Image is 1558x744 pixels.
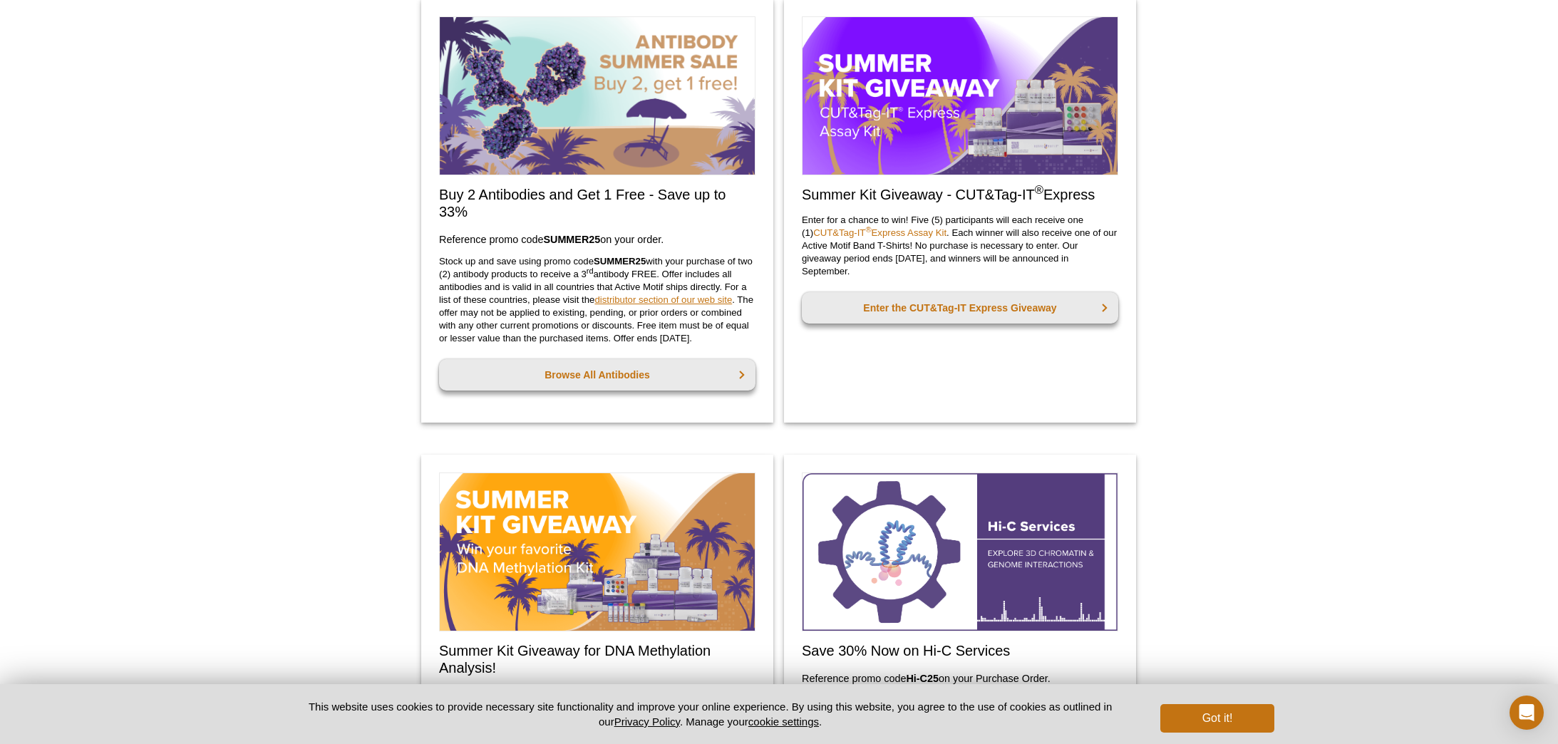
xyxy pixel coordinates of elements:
p: Stock up and save using promo code with your purchase of two (2) antibody products to receive a 3... [439,255,755,345]
p: Enter for a chance to win! Five (5) participants will each receive one (1) . Each winner will als... [802,214,1118,278]
h3: Reference promo code on your order. [439,231,755,248]
a: CUT&Tag-IT®Express Assay Kit [813,227,946,238]
div: Open Intercom Messenger [1510,696,1544,730]
sup: ® [865,225,871,234]
h2: Summer Kit Giveaway - CUT&Tag-IT Express [802,186,1118,203]
strong: Hi-C25 [906,673,939,684]
h2: Save 30% Now on Hi-C Services [802,642,1118,659]
h3: Reference promo code on your Purchase Order. [802,670,1118,687]
sup: rd [587,267,594,275]
h2: Buy 2 Antibodies and Get 1 Free - Save up to 33% [439,186,755,220]
h2: Summer Kit Giveaway for DNA Methylation Analysis! [439,642,755,676]
p: This website uses cookies to provide necessary site functionality and improve your online experie... [284,699,1137,729]
a: Enter the CUT&Tag-IT Express Giveaway [802,292,1118,324]
img: Hi-C Service Promotion [802,472,1118,631]
sup: ® [1035,183,1043,197]
strong: SUMMER25 [543,234,600,245]
button: cookie settings [748,715,819,728]
a: Browse All Antibodies [439,359,755,391]
strong: SUMMER25 [594,256,646,267]
a: distributor section of our web site [594,294,732,305]
button: Got it! [1160,704,1274,733]
img: CUT&Tag-IT Express Giveaway [802,16,1118,175]
a: Privacy Policy [614,715,680,728]
img: DNA Methylation Kit Giveaway [439,472,755,631]
img: Save on Antibodies [439,16,755,175]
